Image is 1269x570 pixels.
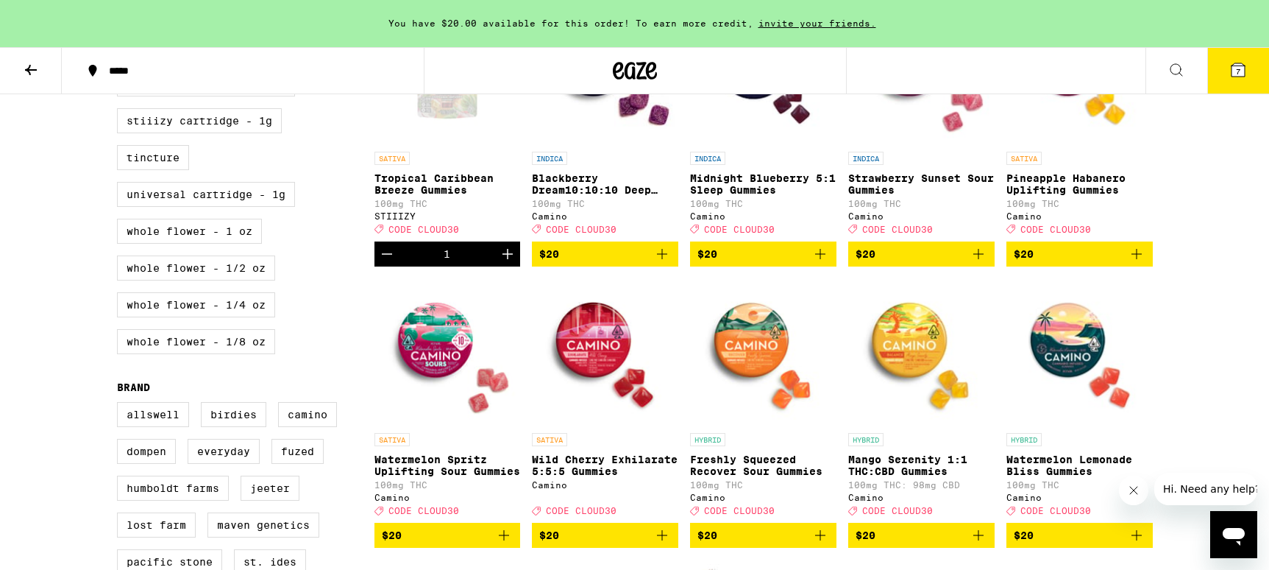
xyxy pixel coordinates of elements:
span: $20 [539,248,559,260]
label: Fuzed [271,439,324,464]
p: 100mg THC [1006,480,1153,490]
div: Camino [848,211,995,221]
p: Tropical Caribbean Breeze Gummies [374,172,521,196]
label: Whole Flower - 1/8 oz [117,329,275,354]
span: $20 [697,529,717,541]
p: 100mg THC: 98mg CBD [848,480,995,490]
button: Add to bag [1006,242,1153,267]
label: Whole Flower - 1/2 oz [117,256,275,281]
label: Everyday [188,439,260,464]
p: SATIVA [374,152,410,165]
img: Camino - Mango Serenity 1:1 THC:CBD Gummies [848,278,995,426]
p: 100mg THC [374,199,521,208]
p: 100mg THC [532,199,678,208]
span: CODE CLOUD30 [388,225,459,234]
p: HYBRID [848,433,884,446]
span: $20 [856,248,875,260]
p: SATIVA [374,433,410,446]
p: Watermelon Spritz Uplifting Sour Gummies [374,454,521,477]
button: Add to bag [690,523,836,548]
div: 1 [444,248,450,260]
p: HYBRID [690,433,725,446]
p: INDICA [690,152,725,165]
a: Open page for Watermelon Spritz Uplifting Sour Gummies from Camino [374,278,521,523]
div: Camino [1006,493,1153,502]
a: Open page for Wild Cherry Exhilarate 5:5:5 Gummies from Camino [532,278,678,523]
button: Add to bag [374,523,521,548]
div: Camino [532,211,678,221]
button: Add to bag [690,242,836,267]
iframe: Message from company [1154,473,1257,505]
span: CODE CLOUD30 [862,225,933,234]
span: CODE CLOUD30 [704,506,775,516]
label: STIIIZY Cartridge - 1g [117,108,282,133]
label: Jeeter [241,476,299,501]
button: 7 [1207,48,1269,94]
label: Camino [278,402,337,427]
p: SATIVA [1006,152,1042,165]
span: CODE CLOUD30 [546,225,616,234]
span: 7 [1236,67,1240,76]
p: 100mg THC [848,199,995,208]
div: Camino [532,480,678,490]
div: Camino [690,211,836,221]
span: $20 [1014,529,1034,541]
p: INDICA [532,152,567,165]
button: Increment [495,242,520,267]
div: Camino [848,493,995,502]
legend: Brand [117,381,150,393]
p: Freshly Squeezed Recover Sour Gummies [690,454,836,477]
a: Open page for Freshly Squeezed Recover Sour Gummies from Camino [690,278,836,523]
button: Add to bag [532,242,678,267]
img: Camino - Watermelon Spritz Uplifting Sour Gummies [374,278,521,426]
span: $20 [382,529,402,541]
img: Camino - Wild Cherry Exhilarate 5:5:5 Gummies [532,278,678,426]
p: Watermelon Lemonade Bliss Gummies [1006,454,1153,477]
p: 100mg THC [690,199,836,208]
p: INDICA [848,152,884,165]
p: Wild Cherry Exhilarate 5:5:5 Gummies [532,454,678,477]
p: Mango Serenity 1:1 THC:CBD Gummies [848,454,995,477]
p: Midnight Blueberry 5:1 Sleep Gummies [690,172,836,196]
a: Open page for Watermelon Lemonade Bliss Gummies from Camino [1006,278,1153,523]
p: SATIVA [532,433,567,446]
label: Birdies [201,402,266,427]
iframe: Button to launch messaging window [1210,511,1257,558]
div: Camino [1006,211,1153,221]
div: Camino [690,493,836,502]
span: invite your friends. [753,18,881,28]
p: Pineapple Habanero Uplifting Gummies [1006,172,1153,196]
label: Universal Cartridge - 1g [117,182,295,207]
label: Lost Farm [117,513,196,538]
p: Strawberry Sunset Sour Gummies [848,172,995,196]
button: Add to bag [532,523,678,548]
button: Add to bag [1006,523,1153,548]
label: Whole Flower - 1 oz [117,219,262,244]
span: CODE CLOUD30 [862,506,933,516]
p: Blackberry Dream10:10:10 Deep Sleep Gummies [532,172,678,196]
button: Add to bag [848,242,995,267]
button: Add to bag [848,523,995,548]
span: $20 [539,529,559,541]
a: Open page for Mango Serenity 1:1 THC:CBD Gummies from Camino [848,278,995,523]
p: 100mg THC [1006,199,1153,208]
span: $20 [856,529,875,541]
div: STIIIZY [374,211,521,221]
span: CODE CLOUD30 [704,225,775,234]
span: CODE CLOUD30 [546,506,616,516]
label: Tincture [117,145,189,170]
p: 100mg THC [690,480,836,490]
img: Camino - Watermelon Lemonade Bliss Gummies [1006,278,1153,426]
span: CODE CLOUD30 [1020,225,1091,234]
span: CODE CLOUD30 [1020,506,1091,516]
p: HYBRID [1006,433,1042,446]
label: Humboldt Farms [117,476,229,501]
img: Camino - Freshly Squeezed Recover Sour Gummies [690,278,836,426]
span: $20 [697,248,717,260]
iframe: Close message [1119,476,1148,505]
button: Decrement [374,242,399,267]
p: 100mg THC [374,480,521,490]
label: Allswell [117,402,189,427]
span: $20 [1014,248,1034,260]
label: Maven Genetics [207,513,319,538]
